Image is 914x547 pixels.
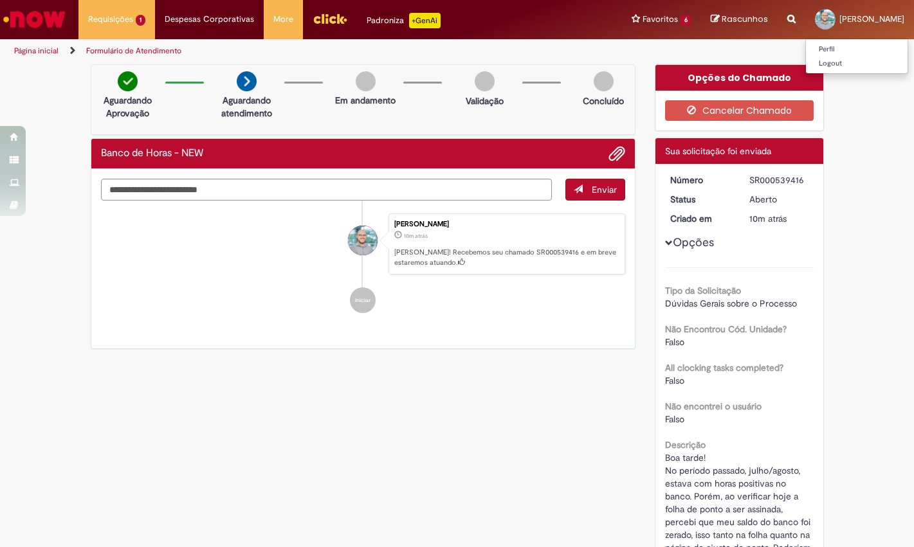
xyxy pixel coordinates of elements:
[839,13,904,24] span: [PERSON_NAME]
[356,71,376,91] img: img-circle-grey.png
[711,13,768,26] a: Rascunhos
[665,298,797,309] span: Dúvidas Gerais sobre o Processo
[335,94,396,107] p: Em andamento
[101,148,203,159] h2: Banco de Horas - NEW Histórico de tíquete
[394,220,618,228] div: [PERSON_NAME]
[643,13,678,26] span: Favoritos
[749,213,787,224] time: 28/08/2025 13:57:11
[594,71,614,91] img: img-circle-grey.png
[749,193,809,206] div: Aberto
[215,94,278,120] p: Aguardando atendimento
[101,201,626,327] ul: Histórico de tíquete
[14,46,59,56] a: Página inicial
[665,323,787,335] b: Não Encontrou Cód. Unidade?
[665,145,771,157] span: Sua solicitação foi enviada
[665,413,684,425] span: Falso
[118,71,138,91] img: check-circle-green.png
[466,94,504,107] p: Validação
[394,247,618,267] p: [PERSON_NAME]! Recebemos seu chamado SR000539416 e em breve estaremos atuando.
[661,174,740,186] dt: Número
[273,13,293,26] span: More
[665,100,814,121] button: Cancelar Chamado
[1,6,68,32] img: ServiceNow
[665,285,741,296] b: Tipo da Solicitação
[237,71,257,91] img: arrow-next.png
[367,13,441,28] div: Padroniza
[136,15,145,26] span: 1
[88,13,133,26] span: Requisições
[749,212,809,225] div: 28/08/2025 13:57:11
[806,42,908,57] a: Perfil
[475,71,495,91] img: img-circle-grey.png
[749,174,809,186] div: SR000539416
[404,232,428,240] time: 28/08/2025 13:57:11
[165,13,254,26] span: Despesas Corporativas
[665,400,762,412] b: Não encontrei o usuário
[592,184,617,195] span: Enviar
[409,13,441,28] p: +GenAi
[10,39,599,63] ul: Trilhas de página
[404,232,428,240] span: 10m atrás
[583,94,624,107] p: Concluído
[661,212,740,225] dt: Criado em
[96,94,159,120] p: Aguardando Aprovação
[313,9,347,28] img: click_logo_yellow_360x200.png
[565,179,625,201] button: Enviar
[665,439,706,451] b: Descrição
[101,213,626,275] li: Carlos Fernando De Araujo Ramos
[749,213,787,224] span: 10m atrás
[665,336,684,348] span: Falso
[661,193,740,206] dt: Status
[665,375,684,386] span: Falso
[665,362,783,373] b: All clocking tasks completed?
[806,57,908,71] a: Logout
[101,179,553,201] textarea: Digite sua mensagem aqui...
[86,46,181,56] a: Formulário de Atendimento
[722,13,768,25] span: Rascunhos
[681,15,691,26] span: 6
[348,226,378,255] div: Carlos Fernando De Araujo Ramos
[608,145,625,162] button: Adicionar anexos
[655,65,823,91] div: Opções do Chamado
